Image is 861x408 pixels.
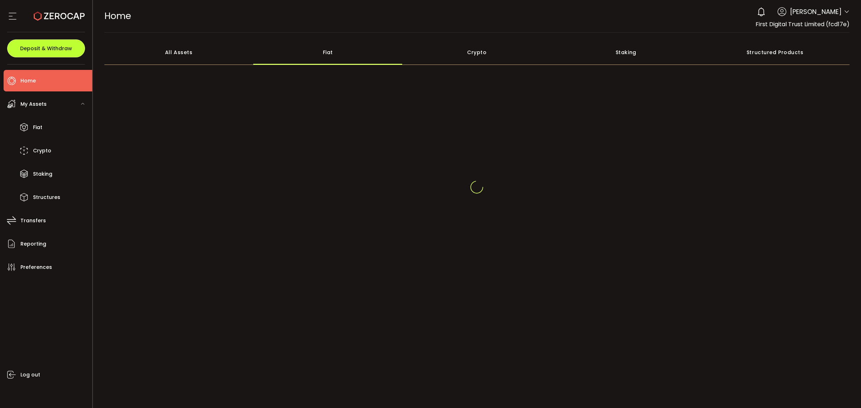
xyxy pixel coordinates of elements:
[33,146,51,156] span: Crypto
[20,76,36,86] span: Home
[20,46,72,51] span: Deposit & Withdraw
[20,99,47,109] span: My Assets
[20,215,46,226] span: Transfers
[551,40,701,65] div: Staking
[33,169,52,179] span: Staking
[756,20,850,28] span: First Digital Trust Limited (fcd17e)
[790,7,842,16] span: [PERSON_NAME]
[253,40,403,65] div: Fiat
[33,192,60,203] span: Structures
[20,370,40,380] span: Log out
[20,262,52,272] span: Preferences
[20,239,46,249] span: Reporting
[403,40,552,65] div: Crypto
[701,40,850,65] div: Structured Products
[33,122,42,133] span: Fiat
[7,39,85,57] button: Deposit & Withdraw
[104,40,254,65] div: All Assets
[104,10,131,22] span: Home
